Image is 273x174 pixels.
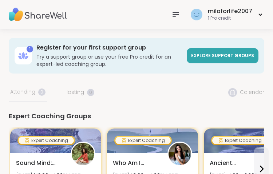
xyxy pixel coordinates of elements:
div: 1 Pro credit [208,15,252,21]
span: Ancient Wisdom, Modern Strength [210,159,256,167]
span: Who Am I Really? Being Autistic In This World [113,159,159,167]
span: Sound Mind: Healing Through Voice & Vibration [16,159,63,167]
a: Explore support groups [187,48,258,63]
img: Joana_Ayala [72,143,94,165]
div: 1 [27,46,33,52]
div: miloforlife2007 [208,7,252,15]
img: elenacarr0ll [169,143,191,165]
div: Expert Coaching Groups [9,111,264,121]
img: miloforlife2007 [191,9,202,20]
div: Expert Coaching [212,137,268,144]
span: Explore support groups [191,52,254,59]
img: ShareWell Nav Logo [9,2,67,27]
div: Expert Coaching [115,137,171,144]
div: Expert Coaching [19,137,74,144]
h3: Register for your first support group [36,44,182,52]
h3: Try a support group or use your free Pro credit for an expert-led coaching group. [36,53,182,68]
